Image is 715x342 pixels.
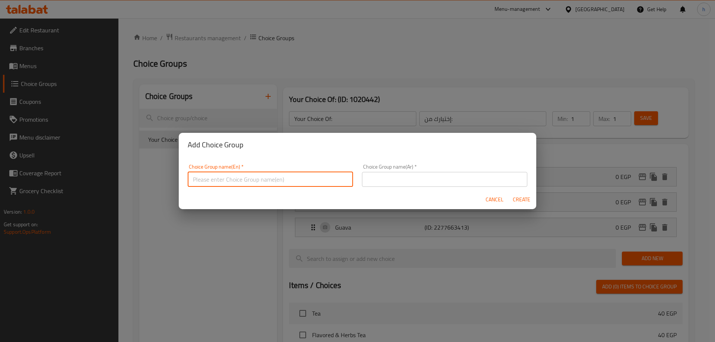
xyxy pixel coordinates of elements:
input: Please enter Choice Group name(ar) [362,172,527,187]
input: Please enter Choice Group name(en) [188,172,353,187]
button: Cancel [483,193,506,207]
h2: Add Choice Group [188,139,527,151]
button: Create [509,193,533,207]
span: Cancel [486,195,503,204]
span: Create [512,195,530,204]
